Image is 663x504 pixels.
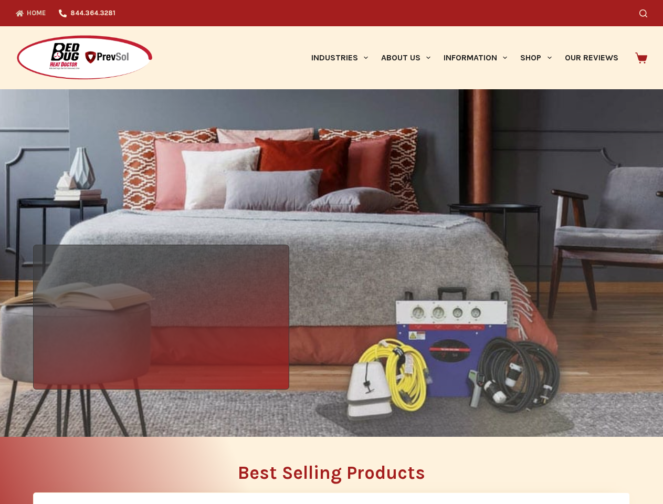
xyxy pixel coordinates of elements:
[374,26,437,89] a: About Us
[304,26,625,89] nav: Primary
[16,35,153,81] img: Prevsol/Bed Bug Heat Doctor
[33,464,630,482] h2: Best Selling Products
[639,9,647,17] button: Search
[514,26,558,89] a: Shop
[558,26,625,89] a: Our Reviews
[437,26,514,89] a: Information
[304,26,374,89] a: Industries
